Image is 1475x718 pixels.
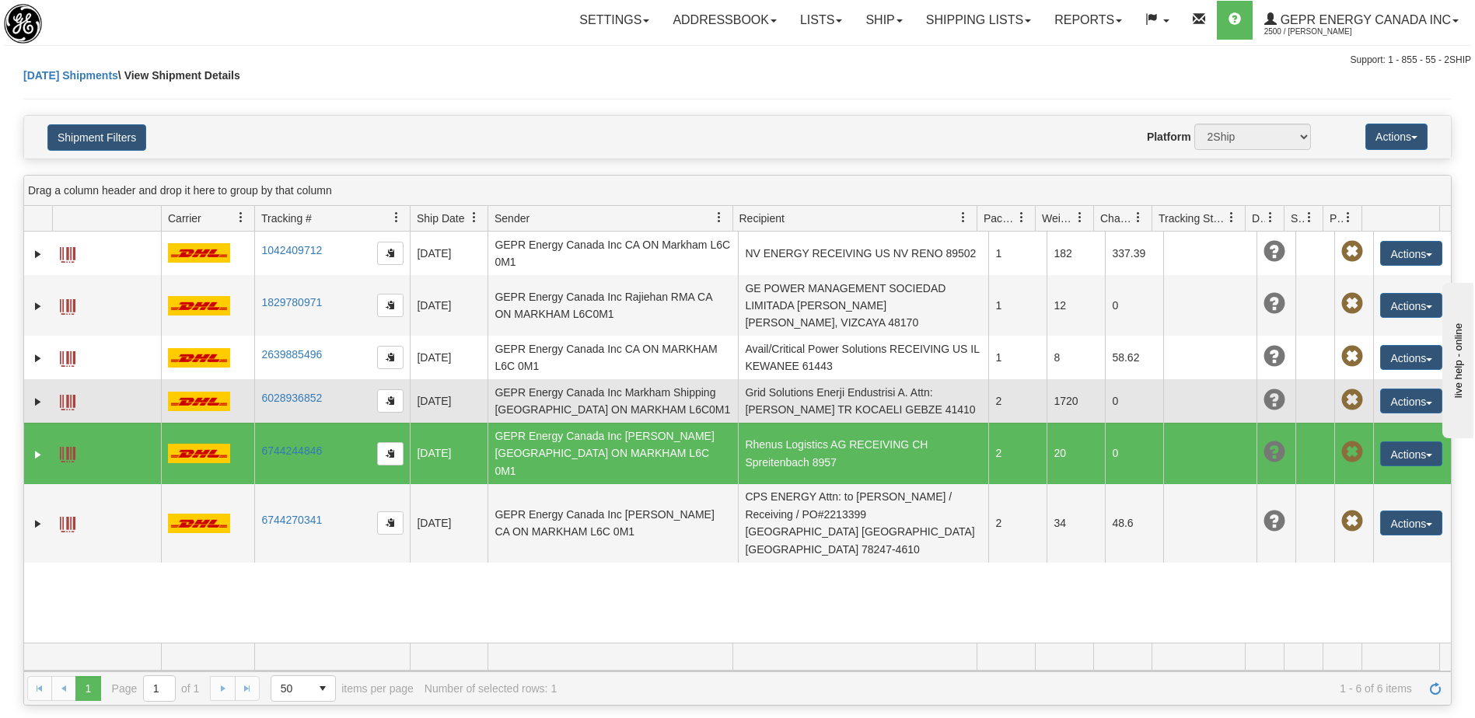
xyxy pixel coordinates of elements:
[60,240,75,265] a: Label
[738,379,988,423] td: Grid Solutions Enerji Endustrisi A. Attn: [PERSON_NAME] TR KOCAELI GEBZE 41410
[383,204,410,231] a: Tracking # filter column settings
[168,348,230,368] img: 7 - DHL_Worldwide
[168,392,230,411] img: 7 - DHL_Worldwide
[1067,204,1093,231] a: Weight filter column settings
[739,211,785,226] span: Recipient
[1253,1,1470,40] a: GEPR Energy Canada Inc 2500 / [PERSON_NAME]
[988,275,1047,336] td: 1
[1380,345,1442,370] button: Actions
[1264,511,1285,532] span: Unknown
[377,346,404,369] button: Copy to clipboard
[988,423,1047,483] td: 2
[168,243,230,263] img: 7 - DHL_Worldwide
[271,675,336,702] span: Page sizes drop down
[1100,211,1133,226] span: Charge
[1341,293,1363,315] span: Pickup Not Assigned
[1380,389,1442,413] button: Actions
[1047,484,1105,563] td: 34
[661,1,788,40] a: Addressbook
[461,204,488,231] a: Ship Date filter column settings
[854,1,914,40] a: Ship
[60,440,75,465] a: Label
[1341,241,1363,263] span: Pickup Not Assigned
[1291,211,1304,226] span: Shipment Issues
[1047,275,1105,336] td: 12
[1159,211,1226,226] span: Tracking Status
[1257,204,1284,231] a: Delivery Status filter column settings
[1380,511,1442,535] button: Actions
[1047,232,1105,275] td: 182
[23,69,118,82] a: [DATE] Shipments
[168,211,201,226] span: Carrier
[12,13,144,25] div: live help - online
[1264,346,1285,368] span: Unknown
[261,244,322,256] a: 1042409712
[410,336,488,379] td: [DATE]
[410,484,488,563] td: [DATE]
[410,379,488,423] td: [DATE]
[1047,423,1105,483] td: 20
[738,275,988,336] td: GE POWER MANAGEMENT SOCIEDAD LIMITADA [PERSON_NAME] [PERSON_NAME], VIZCAYA 48170
[4,54,1471,67] div: Support: 1 - 855 - 55 - 2SHIP
[1105,484,1163,563] td: 48.6
[1330,211,1343,226] span: Pickup Status
[984,211,1016,226] span: Packages
[1105,379,1163,423] td: 0
[261,211,312,226] span: Tracking #
[1042,211,1075,226] span: Weight
[1335,204,1361,231] a: Pickup Status filter column settings
[1147,129,1191,145] label: Platform
[261,444,322,457] a: 6744244846
[228,204,254,231] a: Carrier filter column settings
[75,676,100,701] span: Page 1
[144,676,175,701] input: Page 1
[30,298,46,314] a: Expand
[988,336,1047,379] td: 1
[488,232,738,275] td: GEPR Energy Canada Inc CA ON Markham L6C 0M1
[410,232,488,275] td: [DATE]
[168,296,230,315] img: 7 - DHL_Worldwide
[261,348,322,361] a: 2639885496
[377,242,404,265] button: Copy to clipboard
[30,516,46,532] a: Expand
[1380,441,1442,466] button: Actions
[377,389,404,413] button: Copy to clipboard
[4,4,42,44] img: logo2500.jpg
[261,514,322,526] a: 6744270341
[1105,336,1163,379] td: 58.62
[1341,389,1363,411] span: Pickup Not Assigned
[410,275,488,336] td: [DATE]
[1264,293,1285,315] span: Unknown
[1365,124,1428,150] button: Actions
[24,176,1451,206] div: grid grouping header
[1264,441,1285,463] span: Unknown
[738,484,988,563] td: CPS ENERGY Attn: to [PERSON_NAME] / Receiving / PO#2213399 [GEOGRAPHIC_DATA] [GEOGRAPHIC_DATA] [G...
[1125,204,1152,231] a: Charge filter column settings
[950,204,977,231] a: Recipient filter column settings
[377,511,404,535] button: Copy to clipboard
[706,204,732,231] a: Sender filter column settings
[47,124,146,151] button: Shipment Filters
[1264,389,1285,411] span: Unknown
[1423,676,1448,701] a: Refresh
[417,211,464,226] span: Ship Date
[1439,280,1473,438] iframe: chat widget
[261,296,322,308] a: 1829780971
[1105,275,1163,336] td: 0
[988,484,1047,563] td: 2
[738,336,988,379] td: Avail/Critical Power Solutions RECEIVING US IL KEWANEE 61443
[488,336,738,379] td: GEPR Energy Canada Inc CA ON MARKHAM L6C 0M1
[1043,1,1134,40] a: Reports
[495,211,530,226] span: Sender
[568,682,1412,695] span: 1 - 6 of 6 items
[1380,241,1442,266] button: Actions
[1105,232,1163,275] td: 337.39
[118,69,240,82] span: \ View Shipment Details
[30,394,46,410] a: Expand
[271,675,414,702] span: items per page
[261,392,322,404] a: 6028936852
[410,423,488,483] td: [DATE]
[488,379,738,423] td: GEPR Energy Canada Inc Markham Shipping [GEOGRAPHIC_DATA] ON MARKHAM L6C0M1
[1008,204,1035,231] a: Packages filter column settings
[488,275,738,336] td: GEPR Energy Canada Inc Rajiehan RMA CA ON MARKHAM L6C0M1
